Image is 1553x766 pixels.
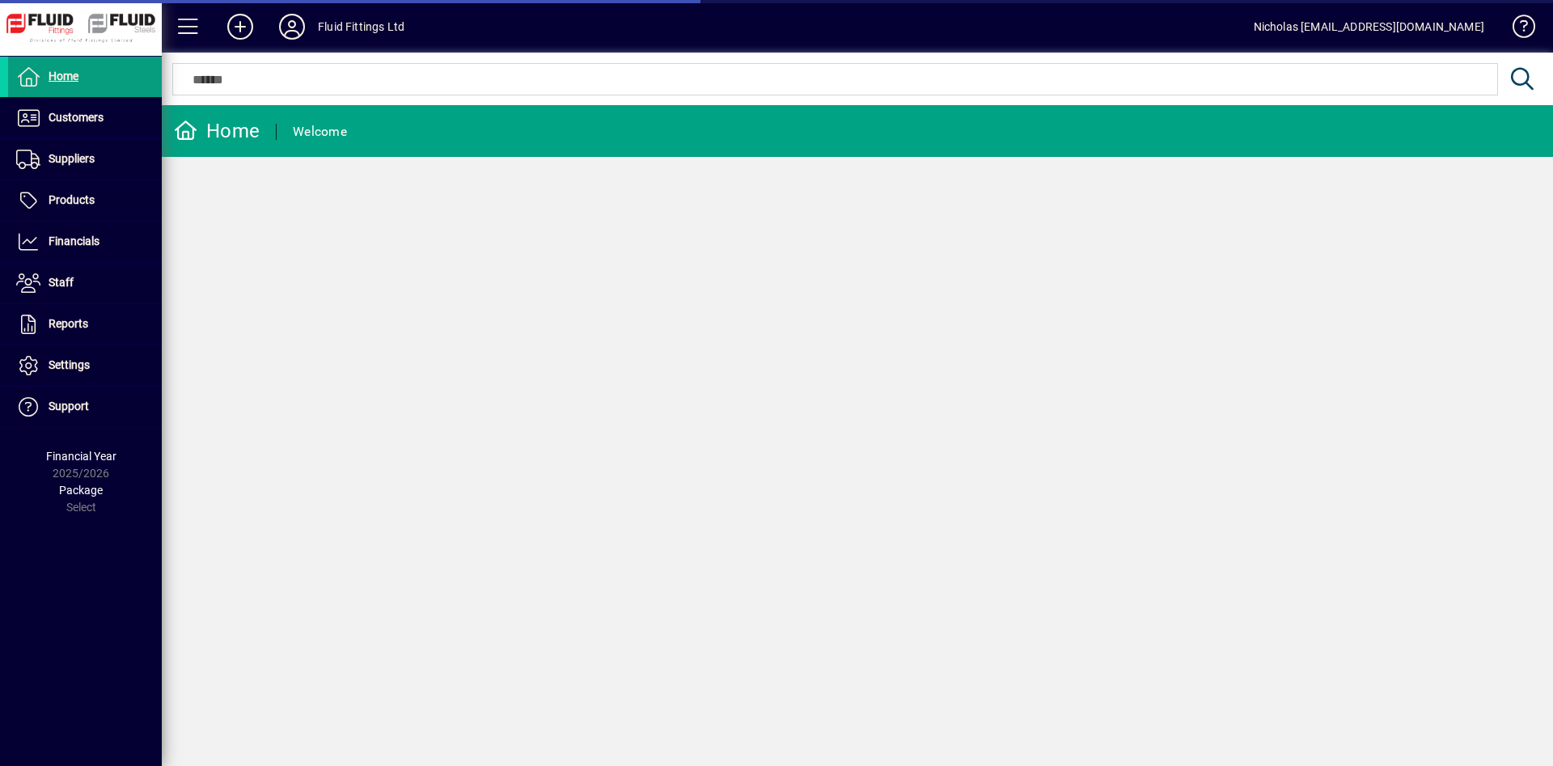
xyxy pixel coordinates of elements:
a: Support [8,387,162,427]
button: Profile [266,12,318,41]
a: Suppliers [8,139,162,180]
a: Reports [8,304,162,345]
button: Add [214,12,266,41]
a: Customers [8,98,162,138]
span: Package [59,484,103,497]
a: Financials [8,222,162,262]
a: Staff [8,263,162,303]
span: Products [49,193,95,206]
span: Financials [49,235,99,248]
div: Welcome [293,119,347,145]
span: Suppliers [49,152,95,165]
span: Home [49,70,78,83]
div: Fluid Fittings Ltd [318,14,404,40]
div: Nicholas [EMAIL_ADDRESS][DOMAIN_NAME] [1254,14,1484,40]
span: Financial Year [46,450,116,463]
span: Customers [49,111,104,124]
span: Staff [49,276,74,289]
a: Settings [8,345,162,386]
span: Support [49,400,89,413]
a: Products [8,180,162,221]
div: Home [174,118,260,144]
span: Settings [49,358,90,371]
span: Reports [49,317,88,330]
a: Knowledge Base [1500,3,1533,56]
